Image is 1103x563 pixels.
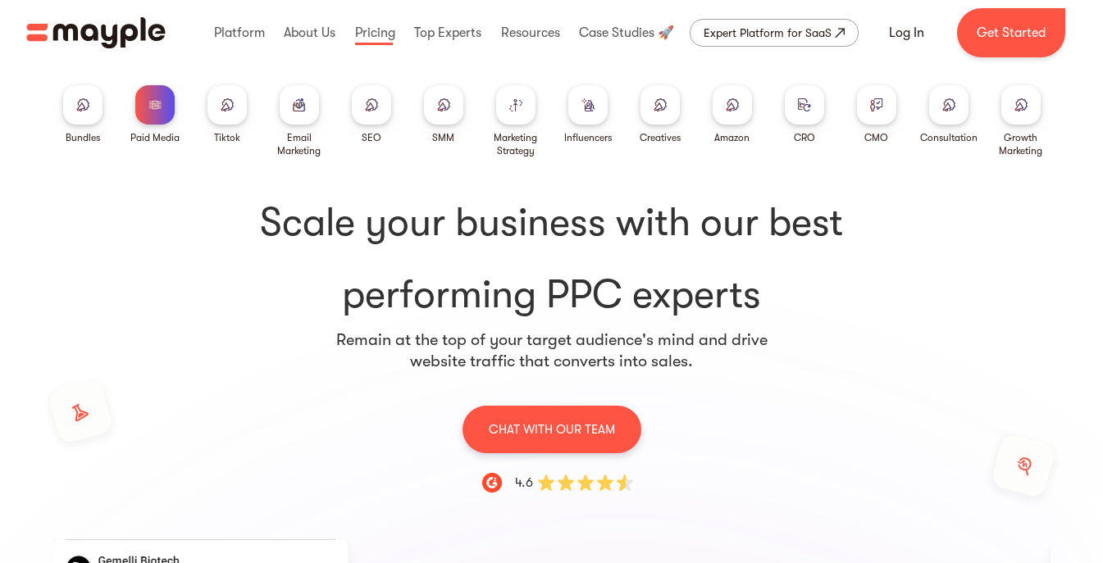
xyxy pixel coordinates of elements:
[352,85,391,144] a: SEO
[66,131,100,144] div: Bundles
[26,17,166,48] img: Mayple logo
[489,419,615,440] p: CHAT WITH OUR TEAM
[130,85,180,144] a: Paid Media
[270,85,329,157] a: Email Marketing
[869,13,944,52] a: Log In
[486,85,545,157] a: Marketing Strategy
[713,85,752,144] a: Amazon
[640,131,681,144] div: Creatives
[63,85,103,144] a: Bundles
[362,131,381,144] div: SEO
[486,131,545,157] div: Marketing Strategy
[785,85,824,144] a: CRO
[991,131,1051,157] div: Growth Marketing
[432,131,454,144] div: SMM
[920,85,978,144] a: Consultation
[857,85,896,144] a: CMO
[991,85,1051,157] a: Growth Marketing
[515,473,533,493] div: 4.6
[957,8,1065,57] a: Get Started
[130,131,180,144] div: Paid Media
[704,23,832,43] div: Expert Platform for SaaS
[207,85,247,144] a: Tiktok
[53,197,1051,249] span: Scale your business with our best
[794,131,815,144] div: CRO
[920,131,978,144] div: Consultation
[214,131,240,144] div: Tiktok
[564,131,612,144] div: Influencers
[564,85,612,144] a: Influencers
[270,131,329,157] div: Email Marketing
[690,19,859,47] a: Expert Platform for SaaS
[864,131,888,144] div: CMO
[335,329,768,372] p: Remain at the top of your target audience's mind and drive website traffic that converts into sales.
[463,405,641,453] a: CHAT WITH OUR TEAM
[53,197,1051,321] h1: performing PPC experts
[714,131,750,144] div: Amazon
[424,85,463,144] a: SMM
[640,85,681,144] a: Creatives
